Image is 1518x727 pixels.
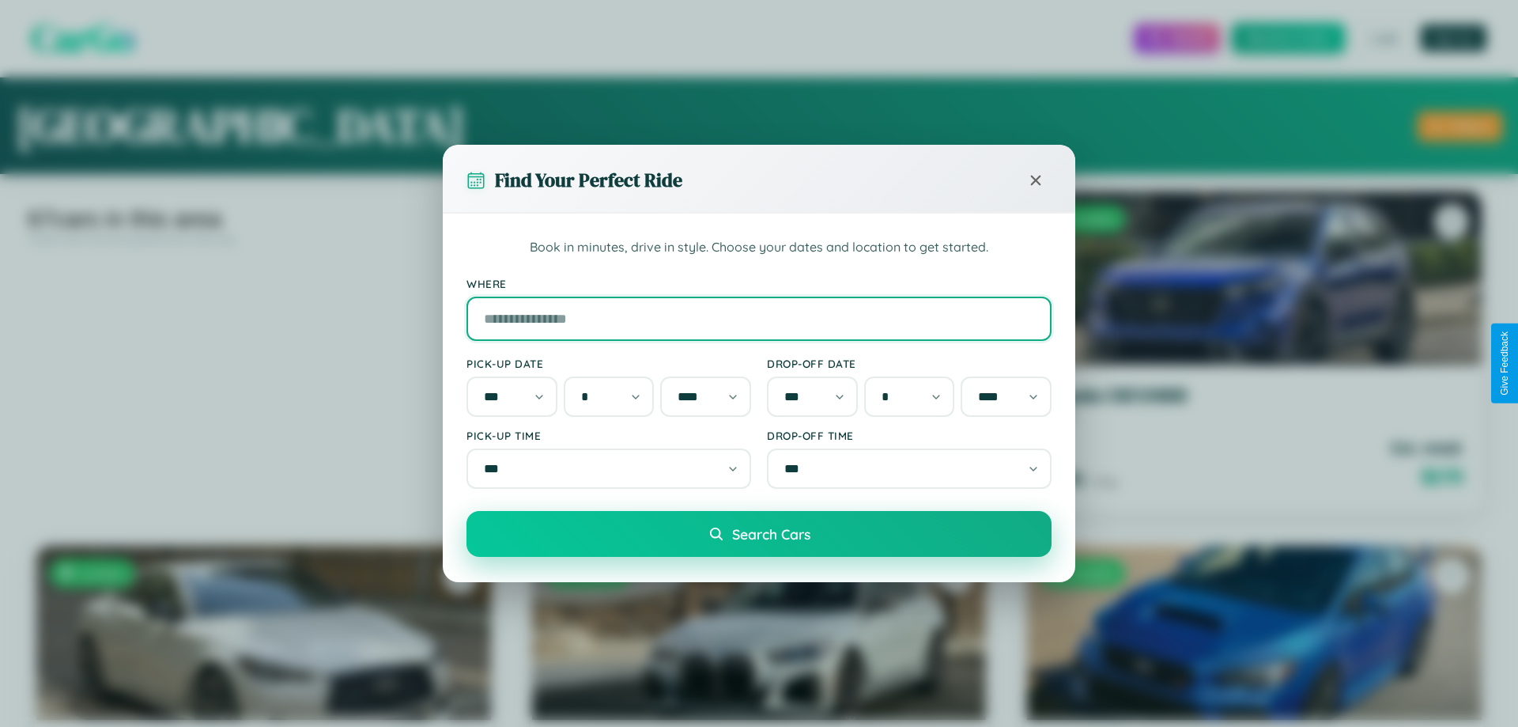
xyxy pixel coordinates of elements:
label: Where [466,277,1052,290]
label: Drop-off Time [767,429,1052,442]
span: Search Cars [732,525,810,543]
h3: Find Your Perfect Ride [495,167,682,193]
label: Pick-up Time [466,429,751,442]
button: Search Cars [466,511,1052,557]
p: Book in minutes, drive in style. Choose your dates and location to get started. [466,237,1052,258]
label: Drop-off Date [767,357,1052,370]
label: Pick-up Date [466,357,751,370]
